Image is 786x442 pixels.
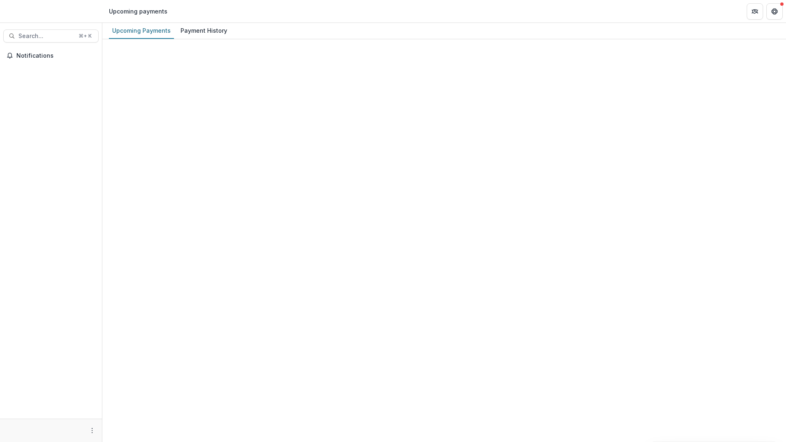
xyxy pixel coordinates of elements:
span: Search... [18,33,74,40]
nav: breadcrumb [106,5,171,17]
span: Notifications [16,52,95,59]
div: Upcoming Payments [109,25,174,36]
a: Payment History [177,23,230,39]
a: Upcoming Payments [109,23,174,39]
button: Partners [747,3,763,20]
div: ⌘ + K [77,32,93,41]
button: Search... [3,29,99,43]
button: Notifications [3,49,99,62]
button: More [87,426,97,435]
div: Payment History [177,25,230,36]
button: Get Help [766,3,783,20]
div: Upcoming payments [109,7,167,16]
